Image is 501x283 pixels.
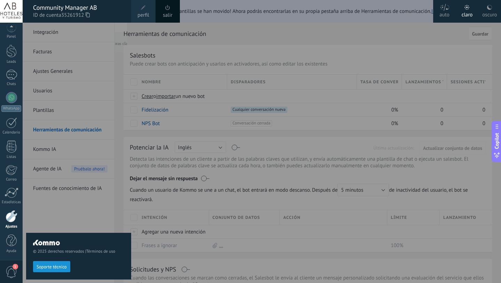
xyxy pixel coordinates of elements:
span: 35261912 [61,12,90,19]
div: Correo [1,177,22,182]
div: Ajustes [1,224,22,229]
div: oscuro [482,5,497,23]
div: Community Manager AB [33,4,124,12]
img: tab_domain_overview_orange.svg [29,40,35,46]
img: website_grey.svg [11,18,17,24]
div: v 4.0.25 [19,11,34,17]
span: ID de cuenta [33,12,124,19]
a: Soporte técnico [33,264,70,269]
div: Ayuda [1,249,22,253]
button: Soporte técnico [33,261,70,272]
div: WhatsApp [1,105,21,112]
div: auto [439,5,450,23]
div: Leads [1,60,22,64]
div: Palabras clave [84,41,109,46]
div: Chats [1,82,22,86]
span: © 2025 derechos reservados | [33,249,124,254]
img: logo_orange.svg [11,11,17,17]
div: Listas [1,155,22,159]
span: Copilot [493,133,500,149]
div: claro [462,5,473,23]
span: Soporte técnico [37,265,67,269]
span: 1 [13,264,18,269]
div: Dominio [37,41,53,46]
div: Estadísticas [1,200,22,205]
span: perfil [137,12,149,19]
div: Panel [1,35,22,39]
a: Términos de uso [86,249,115,254]
img: tab_keywords_by_traffic_grey.svg [76,40,82,46]
div: Calendario [1,130,22,135]
div: Dominio: [DOMAIN_NAME] [18,18,78,24]
a: salir [163,12,172,19]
